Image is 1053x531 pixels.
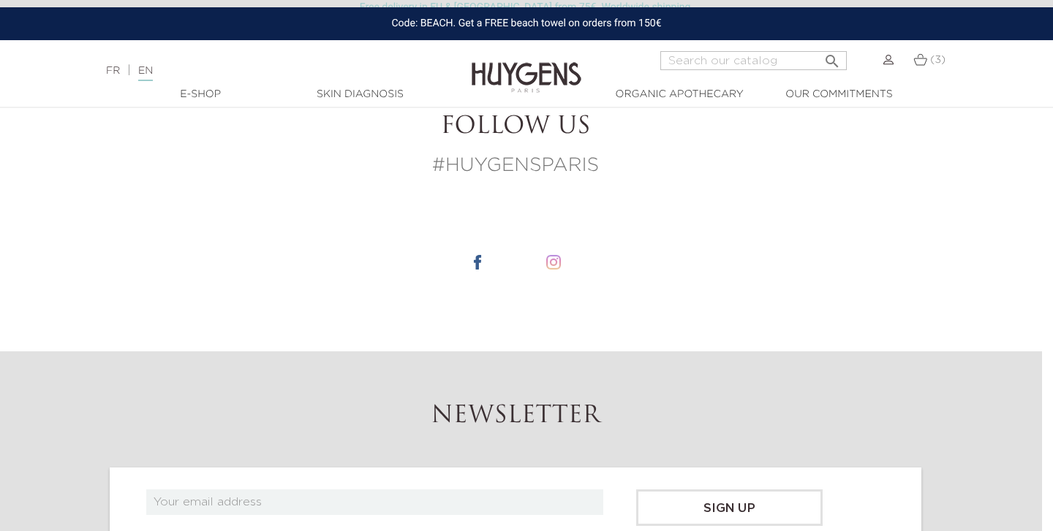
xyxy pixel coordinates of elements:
[106,66,120,76] a: FR
[546,255,561,270] img: icone instagram
[823,48,841,66] i: 
[472,39,581,95] img: Huygens
[913,54,946,66] a: (3)
[138,66,153,81] a: EN
[930,55,946,65] span: (3)
[146,489,603,515] input: Your email address
[127,87,273,102] a: E-Shop
[660,51,847,70] input: Search
[99,62,428,80] div: |
[287,87,433,102] a: Skin Diagnosis
[110,113,921,141] h2: Follow us
[110,402,921,430] h2: Newsletter
[606,87,752,102] a: Organic Apothecary
[470,255,485,270] img: icone facebook
[110,152,921,180] p: #HUYGENSPARIS
[766,87,912,102] a: Our commitments
[636,489,823,526] input: Sign up
[819,47,845,66] button: 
